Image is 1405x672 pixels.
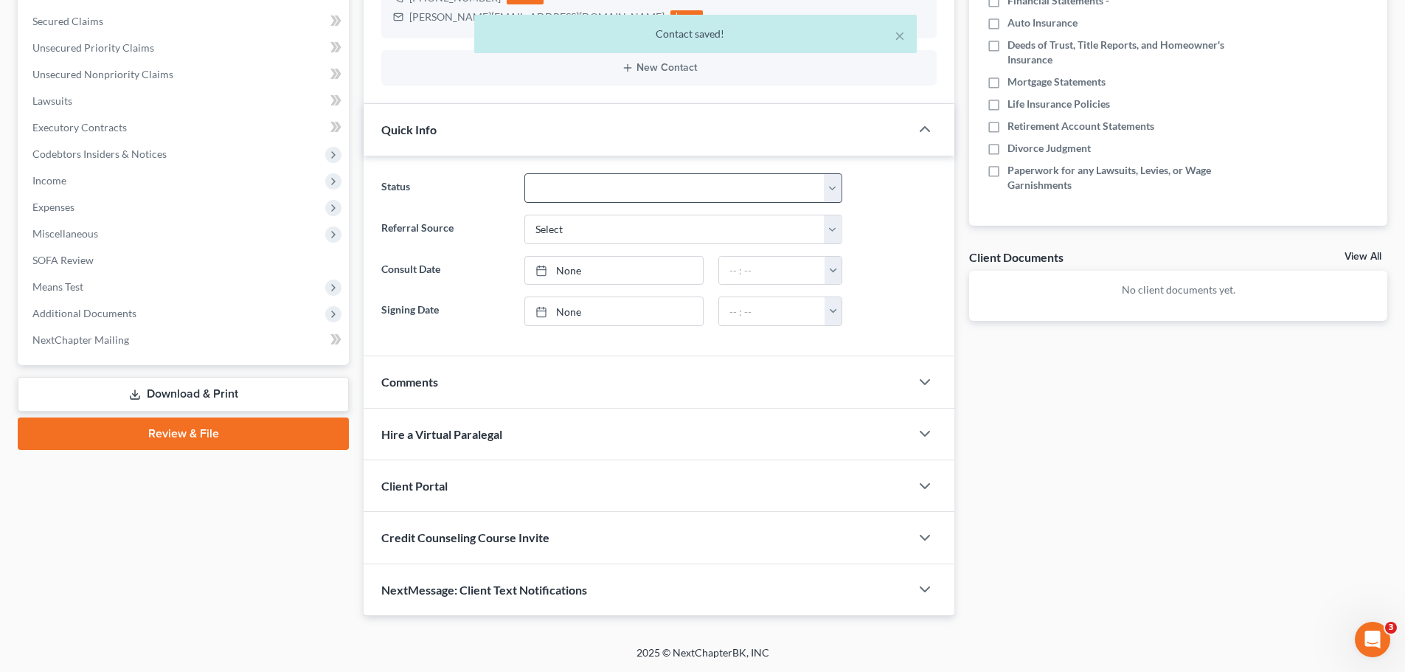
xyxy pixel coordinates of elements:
[32,68,173,80] span: Unsecured Nonpriority Claims
[374,297,516,326] label: Signing Date
[1385,622,1397,634] span: 3
[1007,119,1154,134] span: Retirement Account Statements
[21,247,349,274] a: SOFA Review
[1345,252,1381,262] a: View All
[21,61,349,88] a: Unsecured Nonpriority Claims
[374,256,516,285] label: Consult Date
[381,583,587,597] span: NextMessage: Client Text Notifications
[895,27,905,44] button: ×
[719,297,825,325] input: -- : --
[32,307,136,319] span: Additional Documents
[18,418,349,450] a: Review & File
[1007,97,1110,111] span: Life Insurance Policies
[374,173,516,203] label: Status
[1007,141,1091,156] span: Divorce Judgment
[32,201,74,213] span: Expenses
[381,375,438,389] span: Comments
[381,530,549,544] span: Credit Counseling Course Invite
[381,122,437,136] span: Quick Info
[381,427,502,441] span: Hire a Virtual Paralegal
[1007,163,1270,193] span: Paperwork for any Lawsuits, Levies, or Wage Garnishments
[32,148,167,160] span: Codebtors Insiders & Notices
[18,377,349,412] a: Download & Print
[21,114,349,141] a: Executory Contracts
[21,327,349,353] a: NextChapter Mailing
[381,479,448,493] span: Client Portal
[1007,75,1106,89] span: Mortgage Statements
[525,297,703,325] a: None
[32,121,127,134] span: Executory Contracts
[969,249,1064,265] div: Client Documents
[32,333,129,346] span: NextChapter Mailing
[393,62,925,74] button: New Contact
[670,10,703,24] div: home
[981,283,1375,297] p: No client documents yet.
[282,645,1123,672] div: 2025 © NextChapterBK, INC
[719,257,825,285] input: -- : --
[409,10,665,24] div: [PERSON_NAME][EMAIL_ADDRESS][DOMAIN_NAME]
[32,254,94,266] span: SOFA Review
[32,227,98,240] span: Miscellaneous
[32,280,83,293] span: Means Test
[374,215,516,244] label: Referral Source
[32,174,66,187] span: Income
[486,27,905,41] div: Contact saved!
[32,94,72,107] span: Lawsuits
[1355,622,1390,657] iframe: Intercom live chat
[21,8,349,35] a: Secured Claims
[21,88,349,114] a: Lawsuits
[525,257,703,285] a: None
